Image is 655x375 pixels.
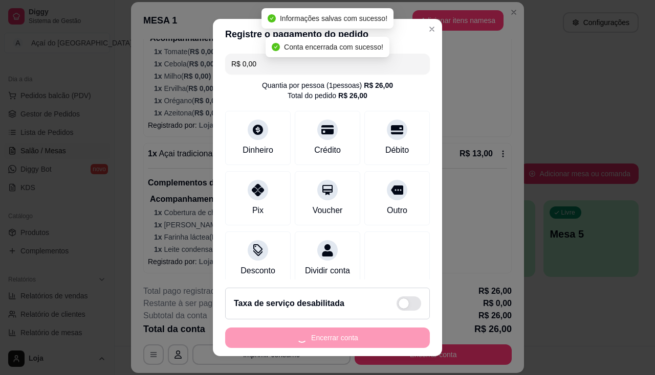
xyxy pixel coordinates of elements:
[272,43,280,51] span: check-circle
[252,204,264,217] div: Pix
[284,43,383,51] span: Conta encerrada com sucesso!
[313,204,343,217] div: Voucher
[288,90,367,101] div: Total do pedido
[243,144,273,156] div: Dinheiro
[314,144,341,156] div: Crédito
[385,144,409,156] div: Débito
[268,14,276,22] span: check-circle
[305,265,350,277] div: Dividir conta
[387,204,407,217] div: Outro
[280,14,387,22] span: Informações salvas com sucesso!
[424,21,440,37] button: Close
[338,90,367,101] div: R$ 26,00
[241,265,275,277] div: Desconto
[364,80,393,90] div: R$ 26,00
[213,19,442,50] header: Registre o pagamento do pedido
[262,80,393,90] div: Quantia por pessoa ( 1 pessoas)
[234,297,344,310] h2: Taxa de serviço desabilitada
[231,54,424,74] input: Ex.: hambúrguer de cordeiro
